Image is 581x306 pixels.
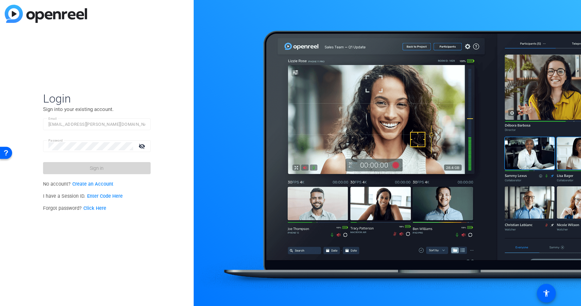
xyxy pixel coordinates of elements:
[43,106,151,113] p: Sign into your existing account.
[48,120,145,128] input: Enter Email Address
[5,5,87,23] img: blue-gradient.svg
[43,181,113,187] span: No account?
[134,141,151,151] mat-icon: visibility_off
[48,117,57,120] mat-label: Email
[43,91,151,106] span: Login
[542,289,550,297] mat-icon: accessibility
[48,139,63,142] mat-label: Password
[83,205,106,211] a: Click Here
[87,193,123,199] a: Enter Code Here
[72,181,113,187] a: Create an Account
[43,193,123,199] span: I have a Session ID.
[43,205,106,211] span: Forgot password?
